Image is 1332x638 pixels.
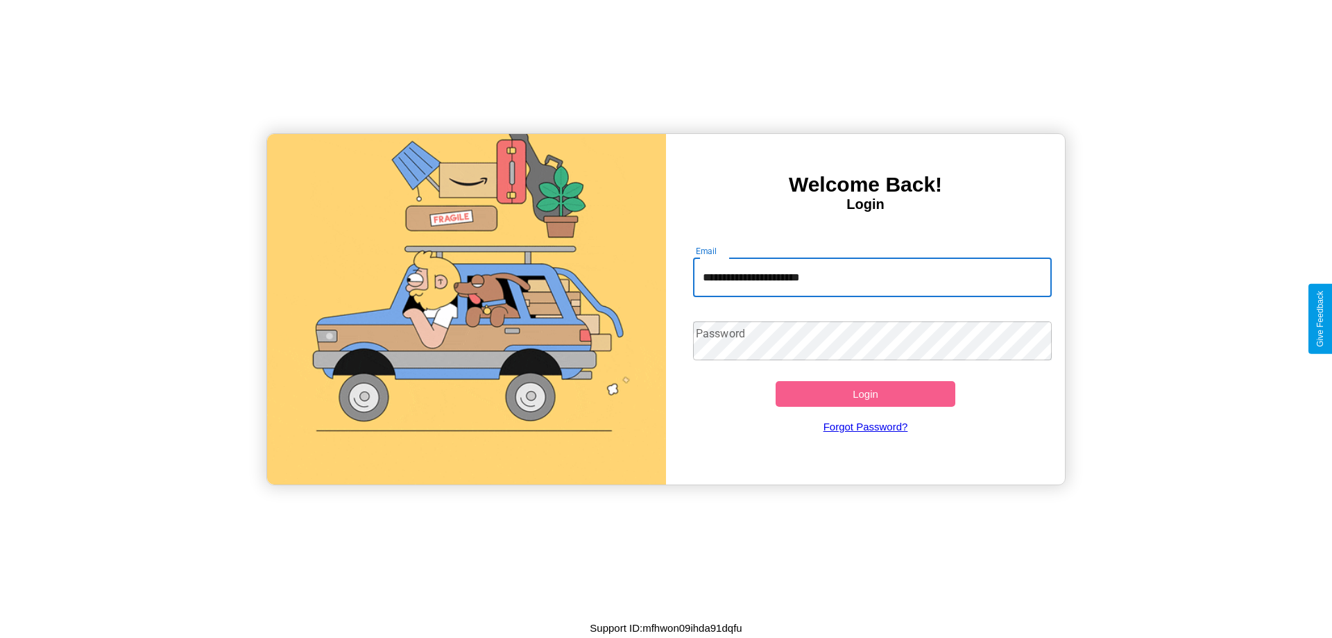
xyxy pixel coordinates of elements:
[696,245,717,257] label: Email
[666,196,1065,212] h4: Login
[776,381,955,407] button: Login
[1315,291,1325,347] div: Give Feedback
[590,619,742,637] p: Support ID: mfhwon09ihda91dqfu
[686,407,1045,446] a: Forgot Password?
[267,134,666,485] img: gif
[666,173,1065,196] h3: Welcome Back!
